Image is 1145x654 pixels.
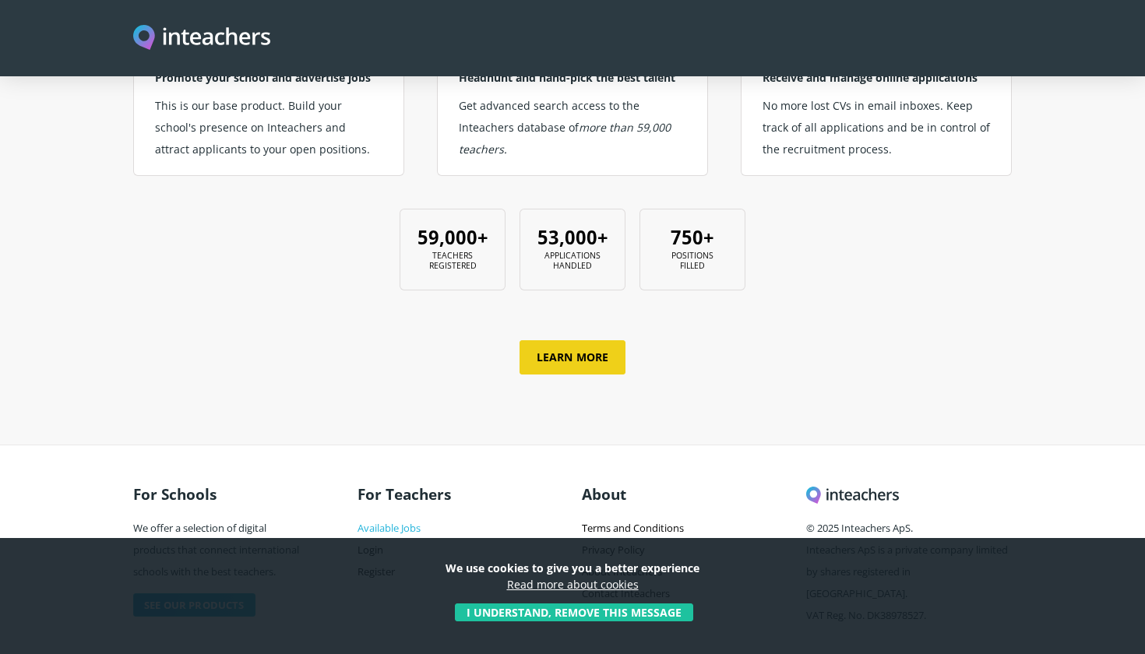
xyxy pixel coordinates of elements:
[417,225,488,250] span: 59,000+
[358,521,421,535] a: Available Jobs
[459,89,686,165] p: Get advanced search access to the Inteachers database of
[133,25,270,52] a: Visit this site's homepage
[582,478,787,511] h3: About
[806,511,1012,631] p: © 2025 Inteachers ApS. Inteachers ApS is a private company limited by shares registered in [GEOGR...
[133,511,306,587] p: We offer a selection of digital products that connect international schools with the best teachers.
[417,225,488,271] span: Teachers registered
[671,225,714,250] span: 750+
[671,225,714,271] span: Positions filled
[446,561,699,575] strong: We use cookies to give you a better experience
[537,225,608,271] span: Applications handled
[358,478,563,511] h3: For Teachers
[459,70,675,85] strong: Headhunt and hand-pick the best talent
[582,521,684,535] a: Terms and Conditions
[806,478,1012,511] h3: Inteachers
[455,603,693,621] button: I understand, remove this message
[763,89,990,165] p: No more lost CVs in email inboxes. Keep track of all applications and be in control of the recrui...
[537,225,608,250] span: 53,000+
[133,25,270,52] img: Inteachers
[507,577,639,592] a: Read more about cookies
[155,70,371,85] strong: Promote your school and advertise jobs
[155,89,382,165] p: This is our base product. Build your school's presence on Inteachers and attract applicants to yo...
[133,478,306,511] h3: For Schools
[520,340,626,374] a: Learn more
[763,70,978,85] strong: Receive and manage online applications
